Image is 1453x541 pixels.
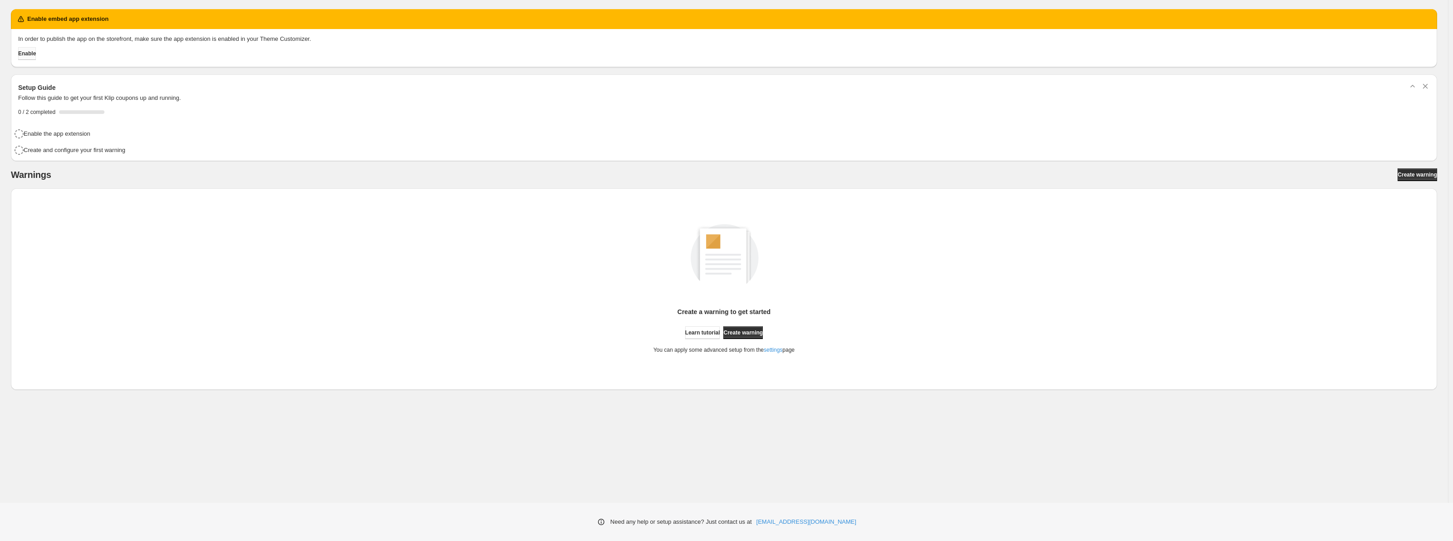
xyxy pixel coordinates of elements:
[18,108,55,116] span: 0 / 2 completed
[1398,171,1437,178] span: Create warning
[27,15,109,24] h2: Enable embed app extension
[24,129,90,138] h4: Enable the app extension
[1398,168,1437,181] a: Create warning
[11,169,51,180] h2: Warnings
[723,326,763,339] a: Create warning
[685,329,720,336] span: Learn tutorial
[18,50,36,57] span: Enable
[653,346,795,354] p: You can apply some advanced setup from the page
[677,307,771,316] p: Create a warning to get started
[685,326,720,339] a: Learn tutorial
[756,517,856,526] a: [EMAIL_ADDRESS][DOMAIN_NAME]
[764,347,782,353] a: settings
[723,329,763,336] span: Create warning
[24,146,125,155] h4: Create and configure your first warning
[18,93,1430,103] p: Follow this guide to get your first Klip coupons up and running.
[18,47,36,60] button: Enable
[18,83,55,92] h3: Setup Guide
[18,34,1430,44] p: In order to publish the app on the storefront, make sure the app extension is enabled in your The...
